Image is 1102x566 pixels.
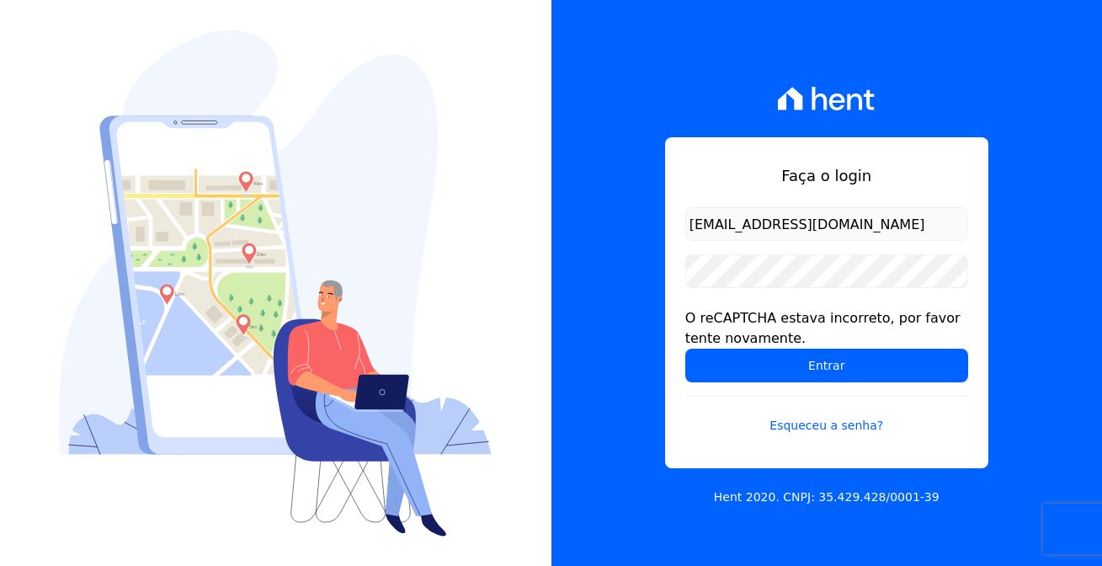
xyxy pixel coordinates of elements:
a: Esqueceu a senha? [685,396,968,435]
h1: Faça o login [685,164,968,187]
p: Hent 2020. CNPJ: 35.429.428/0001-39 [714,489,940,506]
input: Email [685,207,968,241]
input: Entrar [685,349,968,382]
img: Login [59,30,492,537]
div: O reCAPTCHA estava incorreto, por favor tente novamente. [685,308,968,349]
